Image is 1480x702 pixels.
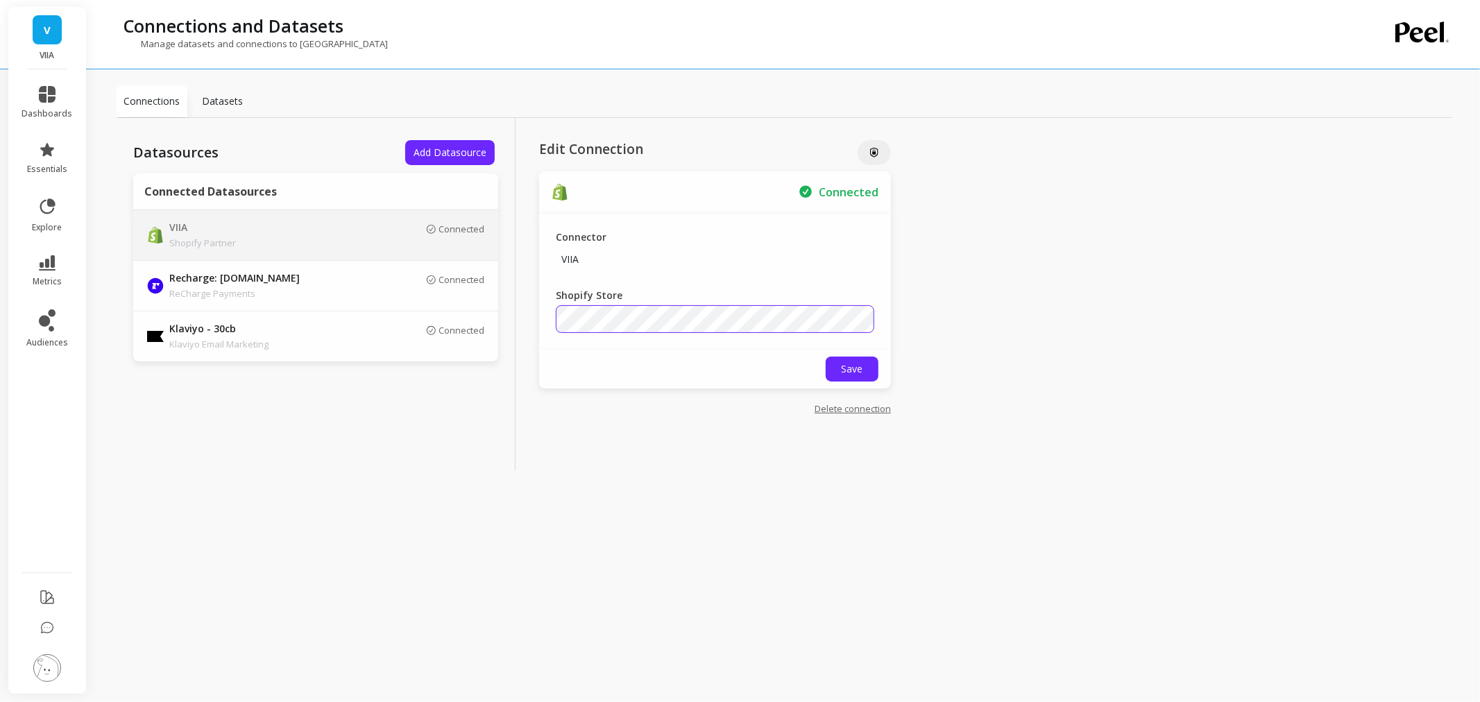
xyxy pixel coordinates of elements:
button: Add Datasource [405,140,495,165]
p: Connections [124,94,180,108]
p: Connector [556,230,606,244]
p: Klaviyo Email Marketing [169,337,364,351]
p: Connections and Datasets [124,14,343,37]
span: V [44,22,51,38]
p: VIIA [556,247,584,272]
img: api.klaviyo.svg [147,328,164,345]
span: essentials [27,164,67,175]
p: Secured Connection to VIIA [819,185,878,200]
p: Edit Connection [539,140,785,158]
a: Delete connection [815,402,891,415]
span: Save [842,362,863,375]
span: audiences [26,337,68,348]
p: Connected [439,223,484,234]
img: api.shopify.svg [552,184,568,200]
p: Datasets [203,94,244,108]
p: Connected Datasources [144,185,277,198]
p: VIIA [22,50,73,61]
p: VIIA [169,221,364,236]
p: Datasources [133,143,219,162]
img: profile picture [33,654,61,682]
label: Shopify Store [556,289,633,302]
p: Klaviyo - 30cb [169,322,364,337]
img: api.shopify.svg [147,227,164,243]
span: Add Datasource [414,146,486,159]
p: ReCharge Payments [169,286,364,300]
span: explore [33,222,62,233]
p: Recharge: [DOMAIN_NAME] [169,271,364,286]
span: metrics [33,276,62,287]
img: api.recharge.svg [147,277,164,294]
p: Connected [439,274,484,285]
button: Save [826,357,878,382]
p: Manage datasets and connections to [GEOGRAPHIC_DATA] [117,37,388,50]
p: Shopify Partner [169,236,364,250]
p: Connected [439,325,484,336]
span: dashboards [22,108,73,119]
